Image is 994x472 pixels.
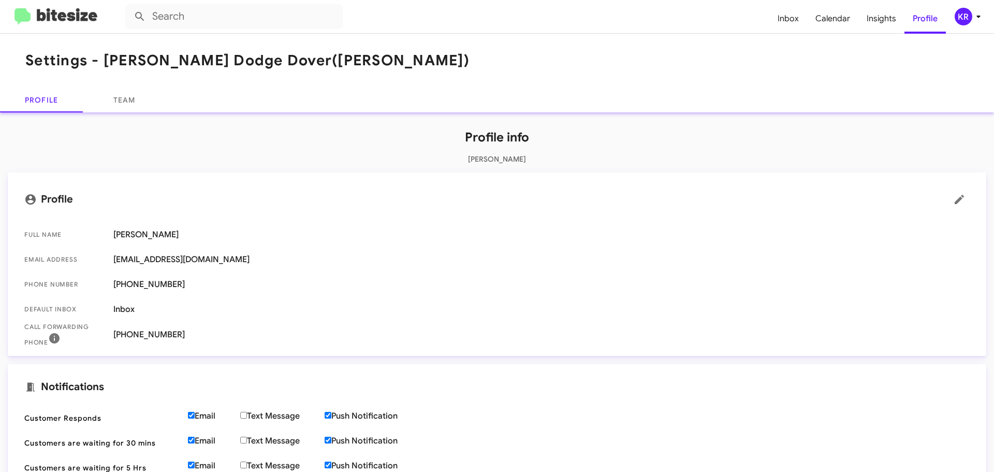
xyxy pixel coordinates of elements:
input: Push Notification [325,462,331,468]
a: Insights [858,4,904,34]
a: Calendar [807,4,858,34]
input: Text Message [240,437,247,444]
span: Email Address [24,254,105,265]
label: Push Notification [325,436,422,446]
input: Email [188,437,195,444]
span: ([PERSON_NAME]) [332,51,470,69]
span: Inbox [113,304,970,314]
span: Customer Responds [24,413,180,423]
mat-card-title: Notifications [24,381,970,393]
input: Push Notification [325,412,331,419]
h1: Profile info [8,129,986,146]
input: Email [188,462,195,468]
label: Text Message [240,436,325,446]
span: Customers are waiting for 30 mins [24,438,180,448]
span: [EMAIL_ADDRESS][DOMAIN_NAME] [113,254,970,265]
input: Email [188,412,195,419]
span: [PHONE_NUMBER] [113,330,970,340]
input: Text Message [240,462,247,468]
input: Push Notification [325,437,331,444]
mat-card-title: Profile [24,189,970,210]
a: Profile [904,4,946,34]
label: Push Notification [325,411,422,421]
span: [PERSON_NAME] [113,230,970,240]
label: Email [188,461,240,471]
button: KR [946,8,983,25]
div: KR [955,8,972,25]
label: Email [188,436,240,446]
h1: Settings - [PERSON_NAME] Dodge Dover [25,52,470,69]
p: [PERSON_NAME] [8,154,986,164]
label: Text Message [240,461,325,471]
span: Phone number [24,279,105,290]
input: Search [125,4,343,29]
input: Text Message [240,412,247,419]
label: Push Notification [325,461,422,471]
span: Full Name [24,230,105,240]
span: Default Inbox [24,304,105,314]
label: Email [188,411,240,421]
label: Text Message [240,411,325,421]
span: [PHONE_NUMBER] [113,279,970,290]
span: Call Forwarding Phone [24,322,105,348]
a: Inbox [769,4,807,34]
a: Team [83,88,166,112]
